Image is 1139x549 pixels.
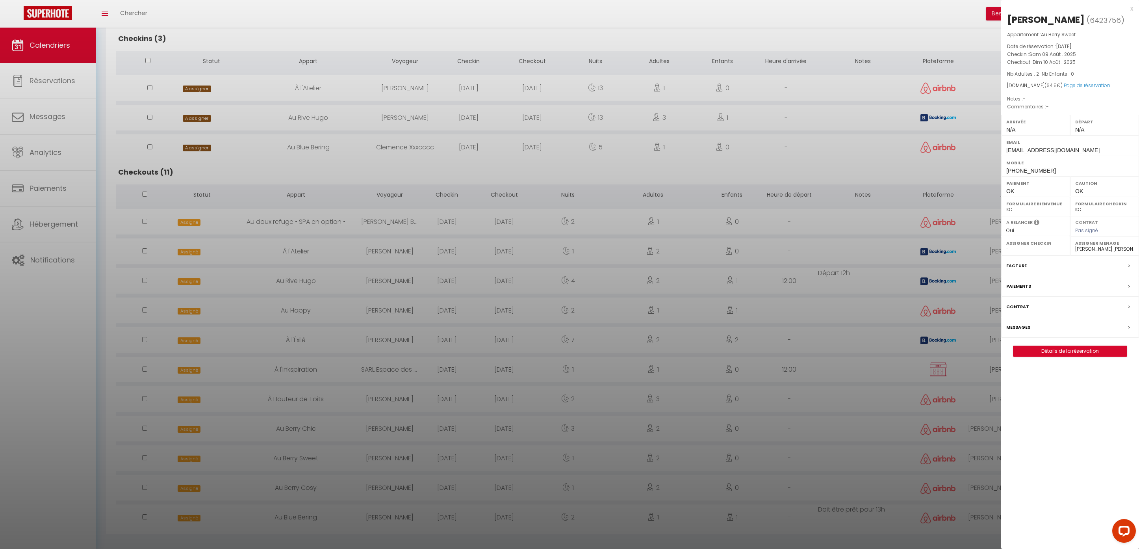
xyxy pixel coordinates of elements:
[1006,282,1031,290] label: Paiements
[1007,13,1085,26] div: [PERSON_NAME]
[1075,127,1084,133] span: N/A
[1007,95,1133,103] p: Notes :
[1006,323,1030,331] label: Messages
[1087,15,1124,26] span: ( )
[1007,70,1133,78] p: -
[1044,82,1063,89] span: ( €)
[1006,262,1027,270] label: Facture
[1006,303,1029,311] label: Contrat
[1046,103,1049,110] span: -
[1042,71,1074,77] span: Nb Enfants : 0
[1007,103,1133,111] p: Commentaires :
[1001,4,1133,13] div: x
[1064,82,1110,89] a: Page de réservation
[1023,95,1026,102] span: -
[1075,219,1098,224] label: Contrat
[1006,219,1033,226] label: A relancer
[1013,346,1127,356] a: Détails de la réservation
[1007,82,1133,89] div: [DOMAIN_NAME]
[1006,118,1065,126] label: Arrivée
[1007,71,1039,77] span: Nb Adultes : 2
[1007,58,1133,66] p: Checkout :
[1007,50,1133,58] p: Checkin :
[1033,59,1076,65] span: Dim 10 Août . 2025
[1056,43,1072,50] span: [DATE]
[1046,82,1057,89] span: 64.5
[1075,118,1134,126] label: Départ
[1007,43,1133,50] p: Date de réservation :
[1006,127,1015,133] span: N/A
[1006,138,1134,146] label: Email
[1013,346,1127,357] button: Détails de la réservation
[1106,516,1139,549] iframe: LiveChat chat widget
[1090,15,1121,25] span: 6423756
[1075,239,1134,247] label: Assigner Menage
[1075,227,1098,234] span: Pas signé
[1041,31,1076,38] span: Au Berry Sweet
[1006,200,1065,208] label: Formulaire Bienvenue
[1006,179,1065,187] label: Paiement
[1075,188,1083,194] span: OK
[1006,188,1014,194] span: OK
[1006,167,1056,174] span: [PHONE_NUMBER]
[1075,179,1134,187] label: Caution
[1034,219,1039,228] i: Sélectionner OUI si vous souhaiter envoyer les séquences de messages post-checkout
[1006,239,1065,247] label: Assigner Checkin
[1007,31,1133,39] p: Appartement :
[1029,51,1076,58] span: Sam 09 Août . 2025
[1075,200,1134,208] label: Formulaire Checkin
[1006,147,1100,153] span: [EMAIL_ADDRESS][DOMAIN_NAME]
[1006,159,1134,167] label: Mobile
